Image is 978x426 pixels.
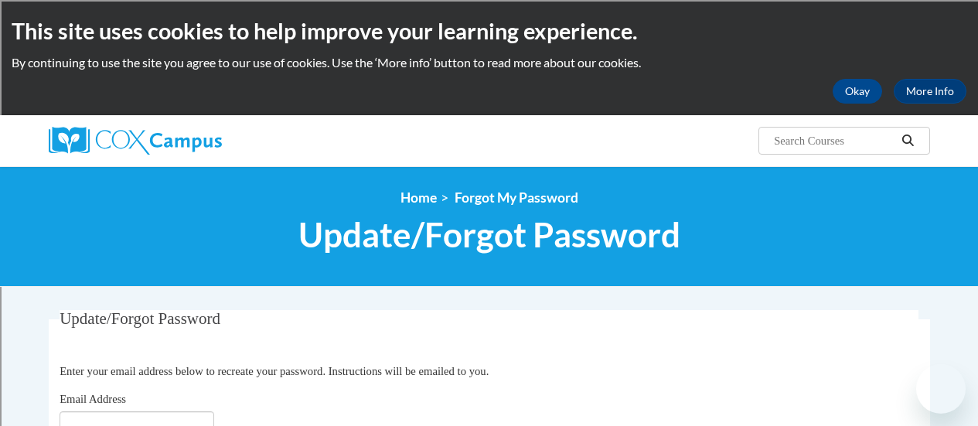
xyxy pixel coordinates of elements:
span: Forgot My Password [455,189,578,206]
a: Home [400,189,437,206]
iframe: Button to launch messaging window [916,364,966,414]
a: Cox Campus [49,127,327,155]
button: Search [896,131,919,150]
input: Search Courses [772,131,896,150]
img: Cox Campus [49,127,222,155]
span: Update/Forgot Password [298,214,680,255]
